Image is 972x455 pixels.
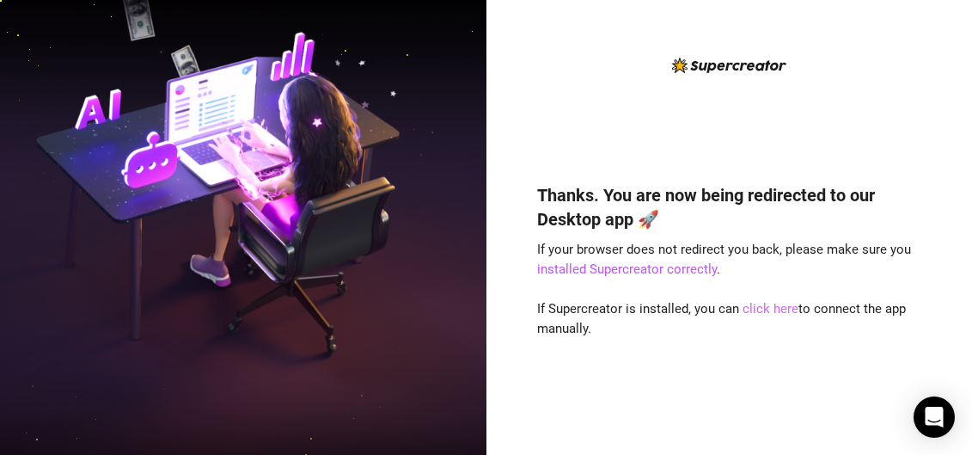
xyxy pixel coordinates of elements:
[537,242,911,278] span: If your browser does not redirect you back, please make sure you .
[537,261,717,277] a: installed Supercreator correctly
[914,397,955,438] div: Open Intercom Messenger
[672,58,786,73] img: logo-BBDzfeDw.svg
[537,183,920,231] h4: Thanks. You are now being redirected to our Desktop app 🚀
[743,301,798,317] a: click here
[537,301,906,337] span: If Supercreator is installed, you can to connect the app manually.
